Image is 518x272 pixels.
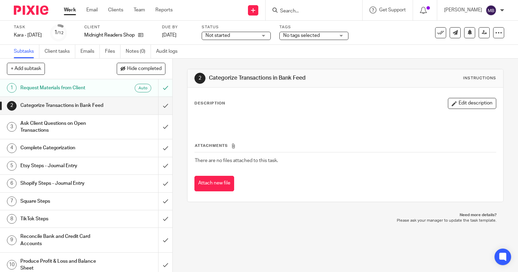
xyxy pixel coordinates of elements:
[20,178,108,189] h1: Shopify Steps - Journal Entry
[126,45,151,58] a: Notes (0)
[7,63,45,74] button: + Add subtask
[162,33,176,38] span: [DATE]
[463,75,496,81] div: Instructions
[84,24,153,30] label: Client
[134,7,145,13] a: Team
[195,144,228,148] span: Attachments
[135,84,151,92] div: Auto
[194,212,497,218] p: Need more details?
[20,100,108,111] h1: Categorize Transactions in Bank Feed
[7,260,17,270] div: 10
[20,214,108,224] h1: TikTok Steps
[209,74,360,82] h1: Categorize Transactions in Bank Feed
[279,8,342,14] input: Search
[7,101,17,111] div: 2
[57,31,64,35] small: /12
[14,45,39,58] a: Subtasks
[20,83,108,93] h1: Request Materials from Client
[283,33,320,38] span: No tags selected
[7,197,17,206] div: 7
[194,218,497,223] p: Please ask your manager to update the task template.
[127,66,162,72] span: Hide completed
[7,235,17,245] div: 9
[155,7,173,13] a: Reports
[156,45,183,58] a: Audit logs
[194,101,225,106] p: Description
[486,5,497,16] img: svg%3E
[45,45,75,58] a: Client tasks
[86,7,98,13] a: Email
[205,33,230,38] span: Not started
[20,231,108,249] h1: Reconcile Bank and Credit Card Accounts
[195,158,278,163] span: There are no files attached to this task.
[14,6,48,15] img: Pixie
[448,98,496,109] button: Edit description
[80,45,100,58] a: Emails
[20,118,108,136] h1: Ask Client Questions on Open Transactions
[20,161,108,171] h1: Etsy Steps - Journal Entry
[7,122,17,132] div: 3
[14,32,42,39] div: Kara - [DATE]
[194,176,234,191] button: Attach new file
[194,73,205,84] div: 2
[117,63,165,74] button: Hide completed
[379,8,406,12] span: Get Support
[84,32,135,39] p: Midnight Readers Shop
[108,7,123,13] a: Clients
[444,7,482,13] p: [PERSON_NAME]
[279,24,348,30] label: Tags
[7,179,17,188] div: 6
[202,24,271,30] label: Status
[7,83,17,93] div: 1
[7,214,17,224] div: 8
[105,45,121,58] a: Files
[7,161,17,171] div: 5
[7,143,17,153] div: 4
[20,143,108,153] h1: Complete Categorization
[54,29,64,37] div: 1
[14,24,42,30] label: Task
[14,32,42,39] div: Kara - August 2025
[162,24,193,30] label: Due by
[64,7,76,13] a: Work
[20,196,108,206] h1: Square Steps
